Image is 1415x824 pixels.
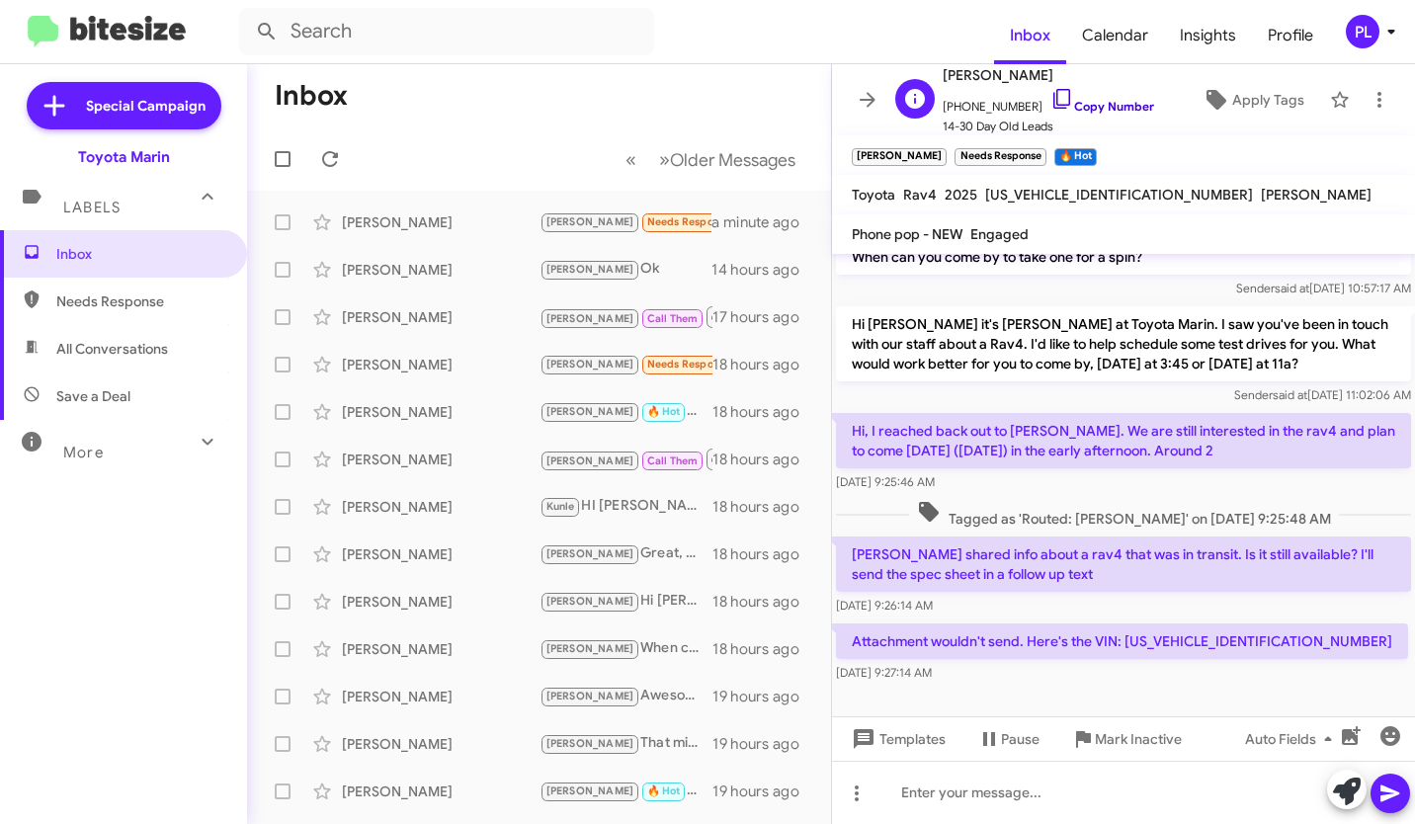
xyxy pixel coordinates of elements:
[546,454,634,467] span: [PERSON_NAME]
[63,199,121,216] span: Labels
[1054,148,1097,166] small: 🔥 Hot
[625,147,636,172] span: «
[342,592,540,612] div: [PERSON_NAME]
[540,780,712,802] div: Sounds good, you can ask for [PERSON_NAME] who will appraise your Sienna. I will have him reach o...
[1275,281,1309,295] span: said at
[63,444,104,461] span: More
[711,212,815,232] div: a minute ago
[342,450,540,469] div: [PERSON_NAME]
[836,474,935,489] span: [DATE] 9:25:46 AM
[1273,387,1307,402] span: said at
[943,87,1154,117] span: [PHONE_NUMBER]
[670,149,795,171] span: Older Messages
[647,405,681,418] span: 🔥 Hot
[546,737,634,750] span: [PERSON_NAME]
[647,784,681,797] span: 🔥 Hot
[961,721,1055,757] button: Pause
[712,734,815,754] div: 19 hours ago
[1164,7,1252,64] a: Insights
[836,665,932,680] span: [DATE] 9:27:14 AM
[342,734,540,754] div: [PERSON_NAME]
[56,291,224,311] span: Needs Response
[647,215,731,228] span: Needs Response
[86,96,206,116] span: Special Campaign
[1229,721,1356,757] button: Auto Fields
[78,147,170,167] div: Toyota Marin
[1055,721,1198,757] button: Mark Inactive
[836,306,1411,381] p: Hi [PERSON_NAME] it's [PERSON_NAME] at Toyota Marin. I saw you've been in touch with our staff ab...
[275,80,348,112] h1: Inbox
[712,497,815,517] div: 18 hours ago
[659,147,670,172] span: »
[1234,387,1411,402] span: Sender [DATE] 11:02:06 AM
[546,312,634,325] span: [PERSON_NAME]
[546,784,634,797] span: [PERSON_NAME]
[342,782,540,801] div: [PERSON_NAME]
[1236,281,1411,295] span: Sender [DATE] 10:57:17 AM
[546,500,575,513] span: Kunle
[712,782,815,801] div: 19 hours ago
[994,7,1066,64] a: Inbox
[848,721,946,757] span: Templates
[56,244,224,264] span: Inbox
[27,82,221,129] a: Special Campaign
[712,592,815,612] div: 18 hours ago
[342,307,540,327] div: [PERSON_NAME]
[1232,82,1304,118] span: Apply Tags
[852,148,947,166] small: [PERSON_NAME]
[614,139,648,180] button: Previous
[540,304,712,329] div: Calling now.
[342,544,540,564] div: [PERSON_NAME]
[239,8,654,55] input: Search
[712,450,815,469] div: 18 hours ago
[1346,15,1379,48] div: PL
[1066,7,1164,64] a: Calendar
[712,639,815,659] div: 18 hours ago
[56,386,130,406] span: Save a Deal
[712,687,815,706] div: 19 hours ago
[647,358,731,371] span: Needs Response
[647,139,807,180] button: Next
[540,353,712,375] div: Sure
[615,139,807,180] nav: Page navigation example
[955,148,1045,166] small: Needs Response
[836,413,1411,468] p: Hi, I reached back out to [PERSON_NAME]. We are still interested in the rav4 and plan to come [DA...
[1095,721,1182,757] span: Mark Inactive
[546,642,634,655] span: [PERSON_NAME]
[56,339,168,359] span: All Conversations
[342,402,540,422] div: [PERSON_NAME]
[546,358,634,371] span: [PERSON_NAME]
[342,212,540,232] div: [PERSON_NAME]
[540,542,712,565] div: Great, we're interested in buying your Prius. When can you bring it this week for a quick, no-obl...
[1185,82,1320,118] button: Apply Tags
[1329,15,1393,48] button: PL
[540,637,712,660] div: When can you stop by for a 10 minute appraisal?
[712,307,815,327] div: 17 hours ago
[546,263,634,276] span: [PERSON_NAME]
[540,258,711,281] div: Ok
[546,595,634,608] span: [PERSON_NAME]
[943,117,1154,136] span: 14-30 Day Old Leads
[647,312,699,325] span: Call Them
[943,63,1154,87] span: [PERSON_NAME]
[342,639,540,659] div: [PERSON_NAME]
[945,186,977,204] span: 2025
[712,544,815,564] div: 18 hours ago
[1252,7,1329,64] a: Profile
[832,721,961,757] button: Templates
[712,402,815,422] div: 18 hours ago
[712,355,815,374] div: 18 hours ago
[342,355,540,374] div: [PERSON_NAME]
[540,447,712,471] div: Inbound Call
[836,623,1408,659] p: Attachment wouldn't send. Here's the VIN: [US_VEHICLE_IDENTIFICATION_NUMBER]
[970,225,1029,243] span: Engaged
[546,690,634,702] span: [PERSON_NAME]
[903,186,937,204] span: Rav4
[540,732,712,755] div: That might be a bit of a challenge. Would you still be open to selling if the offer is right?
[1261,186,1372,204] span: [PERSON_NAME]
[546,215,634,228] span: [PERSON_NAME]
[546,547,634,560] span: [PERSON_NAME]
